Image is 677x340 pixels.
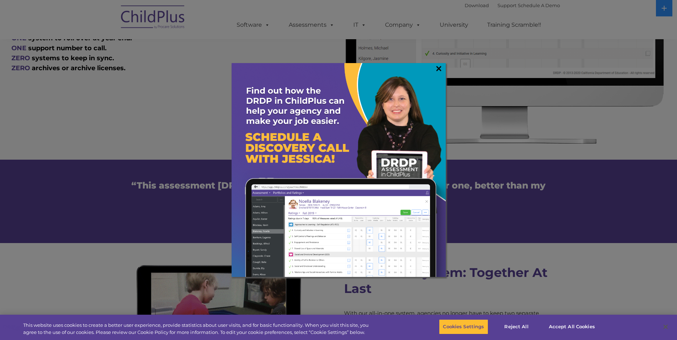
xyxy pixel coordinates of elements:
[494,319,539,334] button: Reject All
[545,319,599,334] button: Accept All Cookies
[658,319,673,335] button: Close
[439,319,488,334] button: Cookies Settings
[435,65,443,72] a: ×
[23,322,372,336] div: This website uses cookies to create a better user experience, provide statistics about user visit...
